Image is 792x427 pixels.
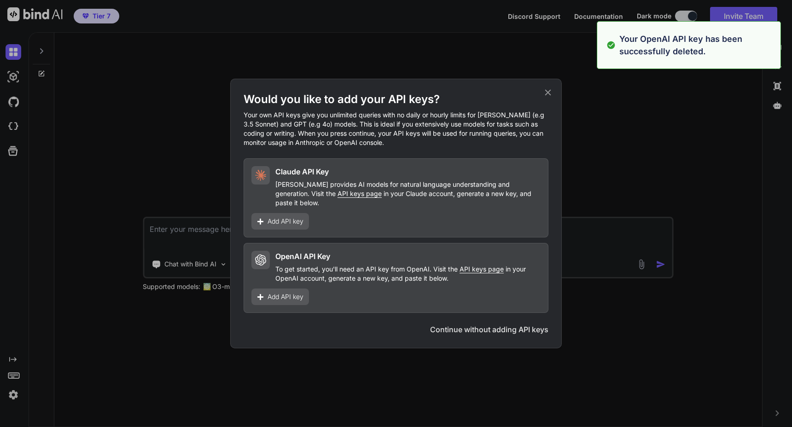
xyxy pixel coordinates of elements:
h1: Would you like to add your API keys? [244,92,548,107]
p: Your OpenAI API key has been successfully deleted. [619,33,775,58]
span: API keys page [460,265,504,273]
h2: OpenAI API Key [275,251,330,262]
span: API keys page [338,190,382,197]
p: Your own API keys give you unlimited queries with no daily or hourly limits for [PERSON_NAME] (e.... [244,110,548,147]
span: Add API key [268,292,303,301]
p: To get started, you'll need an API key from OpenAI. Visit the in your OpenAI account, generate a ... [275,265,541,283]
span: Add API key [268,217,303,226]
button: Continue without adding API keys [430,324,548,335]
img: alert [606,33,616,58]
p: [PERSON_NAME] provides AI models for natural language understanding and generation. Visit the in ... [275,180,541,208]
h2: Claude API Key [275,166,329,177]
